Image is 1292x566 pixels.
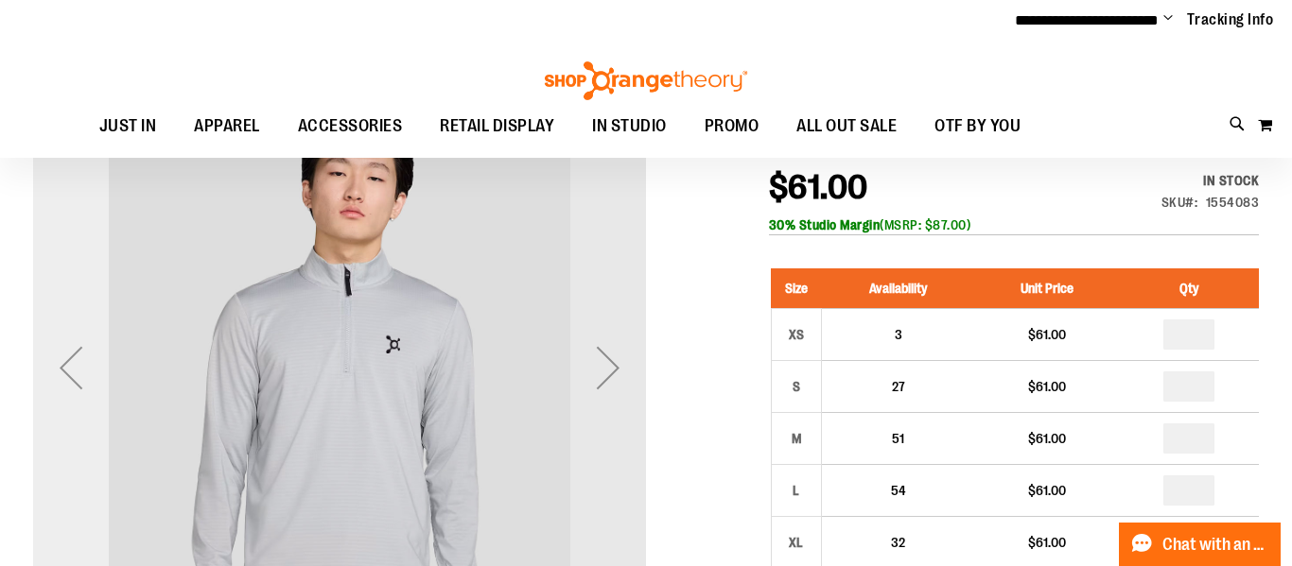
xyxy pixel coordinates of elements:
[892,431,904,446] span: 51
[984,325,1109,344] div: $61.00
[782,372,811,401] div: S
[769,217,881,232] b: 30% Studio Margin
[891,483,906,498] span: 54
[796,105,897,147] span: ALL OUT SALE
[892,379,905,394] span: 27
[769,168,868,207] span: $61.00
[782,528,811,557] div: XL
[1119,523,1282,566] button: Chat with an Expert
[984,481,1109,500] div: $61.00
[984,533,1109,552] div: $61.00
[1161,171,1260,190] div: In stock
[1163,10,1173,29] button: Account menu
[1206,193,1260,212] div: 1554083
[984,429,1109,448] div: $61.00
[440,105,554,147] span: RETAIL DISPLAY
[1162,536,1269,554] span: Chat with an Expert
[1119,268,1259,309] th: Qty
[782,424,811,453] div: M
[592,105,667,147] span: IN STUDIO
[194,105,260,147] span: APPAREL
[782,476,811,505] div: L
[769,215,1259,234] div: (MSRP: $87.00)
[1161,171,1260,190] div: Availability
[1161,195,1198,210] strong: SKU
[984,377,1109,396] div: $61.00
[891,535,905,550] span: 32
[542,61,750,101] img: Shop Orangetheory
[895,327,902,342] span: 3
[974,268,1118,309] th: Unit Price
[771,268,821,309] th: Size
[298,105,403,147] span: ACCESSORIES
[821,268,974,309] th: Availability
[1187,9,1274,30] a: Tracking Info
[782,320,811,349] div: XS
[99,105,157,147] span: JUST IN
[934,105,1021,147] span: OTF BY YOU
[705,105,759,147] span: PROMO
